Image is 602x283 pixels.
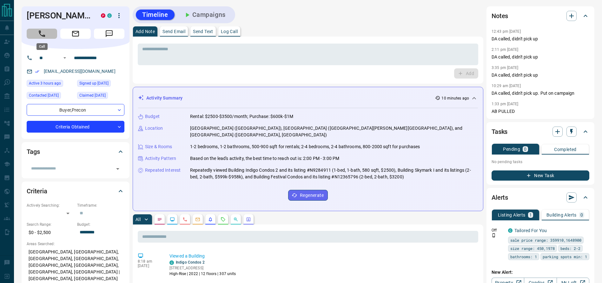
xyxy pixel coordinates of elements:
h2: Criteria [27,186,47,196]
svg: Lead Browsing Activity [170,217,175,222]
svg: Agent Actions [246,217,251,222]
span: Claimed [DATE] [79,92,106,99]
p: New Alert: [492,269,589,276]
p: Areas Searched: [27,241,124,247]
p: Rental: $2500-$3500/month; Purchase: $600k-$1M [190,113,293,120]
p: 1-2 bedrooms, 1-2 bathrooms, 500-900 sqft for rentals; 2-4 bedrooms, 2-4 bathrooms, 800-2000 sqft... [190,143,420,150]
p: Log Call [221,29,238,34]
button: Campaigns [177,10,232,20]
p: 0 [524,147,526,151]
p: Listing Alerts [498,213,526,217]
div: Buyer , Precon [27,104,124,116]
button: Open [113,164,122,173]
a: [EMAIL_ADDRESS][DOMAIN_NAME] [44,69,116,74]
div: Notes [492,8,589,24]
div: Wed Sep 24 2025 [77,92,124,101]
span: Active 3 hours ago [29,80,61,86]
svg: Requests [221,217,226,222]
span: Contacted [DATE] [29,92,59,99]
span: Signed up [DATE] [79,80,109,86]
p: AB PULLED [492,108,589,115]
p: 12:43 pm [DATE] [492,29,521,34]
div: condos.ca [107,13,112,18]
button: New Task [492,170,589,181]
p: DA called, didn't pick up [492,54,589,60]
span: Call [27,29,57,39]
span: size range: 450,1978 [510,245,555,252]
svg: Notes [157,217,162,222]
p: $0 - $2,500 [27,227,74,238]
span: sale price range: 359910,1648900 [510,237,581,243]
div: Tue May 30 2017 [77,80,124,89]
a: Indigo Condos 2 [176,260,205,265]
div: Tags [27,144,124,159]
p: No pending tasks [492,157,589,167]
p: High-Rise | 2022 | 12 floors | 307 units [169,271,236,277]
span: beds: 2-2 [560,245,580,252]
p: [STREET_ADDRESS] [169,265,236,271]
p: All [136,217,141,222]
p: Based on the lead's activity, the best time to reach out is: 2:00 PM - 3:00 PM [190,155,339,162]
p: 10:29 am [DATE] [492,84,521,88]
p: Repeated Interest [145,167,181,174]
h1: [PERSON_NAME] [27,10,91,21]
div: property.ca [101,13,105,18]
p: Size & Rooms [145,143,172,150]
div: Tasks [492,124,589,139]
p: 1 [529,213,532,217]
h2: Alerts [492,192,508,203]
p: Activity Summary [146,95,182,101]
h2: Tasks [492,127,507,137]
a: Tailored For You [514,228,547,233]
h2: Tags [27,147,40,157]
p: Send Text [193,29,213,34]
svg: Email Verified [35,69,39,74]
p: 1:33 pm [DATE] [492,102,519,106]
p: DA called, didn't pick up [492,72,589,79]
p: Actively Searching: [27,203,74,208]
p: Search Range: [27,222,74,227]
svg: Emails [195,217,200,222]
p: DA called, didn't pick up. Put on campaign [492,90,589,97]
p: Add Note [136,29,155,34]
button: Regenerate [288,190,328,201]
svg: Calls [182,217,188,222]
div: condos.ca [169,260,174,265]
span: parking spots min: 1 [543,253,587,260]
p: [GEOGRAPHIC_DATA] ([GEOGRAPHIC_DATA]), [GEOGRAPHIC_DATA] ([GEOGRAPHIC_DATA][PERSON_NAME][GEOGRAPH... [190,125,478,138]
div: Call [36,43,48,50]
button: Timeline [136,10,175,20]
div: Criteria Obtained [27,121,124,133]
p: Pending [503,147,520,151]
p: 2:11 pm [DATE] [492,47,519,52]
p: 0 [580,213,583,217]
p: [DATE] [138,264,160,268]
p: Building Alerts [546,213,577,217]
p: DA called, didn't pick up [492,36,589,42]
p: Budget [145,113,160,120]
span: Message [94,29,124,39]
svg: Listing Alerts [208,217,213,222]
svg: Opportunities [233,217,238,222]
span: bathrooms: 1 [510,253,537,260]
p: Off [492,227,504,233]
p: Repeatedly viewed Building Indigo Condos 2 and its listing #N9284911 (1-bed, 1-bath, 580 sqft, $2... [190,167,478,180]
div: Tue Oct 14 2025 [27,80,74,89]
h2: Notes [492,11,508,21]
p: 10 minutes ago [441,95,469,101]
div: Activity Summary10 minutes ago [138,92,478,104]
p: Viewed a Building [169,253,476,259]
div: Criteria [27,183,124,199]
p: 8:18 am [138,259,160,264]
p: Timeframe: [77,203,124,208]
p: 3:35 pm [DATE] [492,66,519,70]
p: Send Email [162,29,185,34]
div: condos.ca [508,228,513,233]
p: Activity Pattern [145,155,176,162]
div: Thu Oct 09 2025 [27,92,74,101]
p: Budget: [77,222,124,227]
p: Completed [554,147,577,152]
svg: Push Notification Only [492,233,496,238]
span: Email [60,29,91,39]
div: Alerts [492,190,589,205]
